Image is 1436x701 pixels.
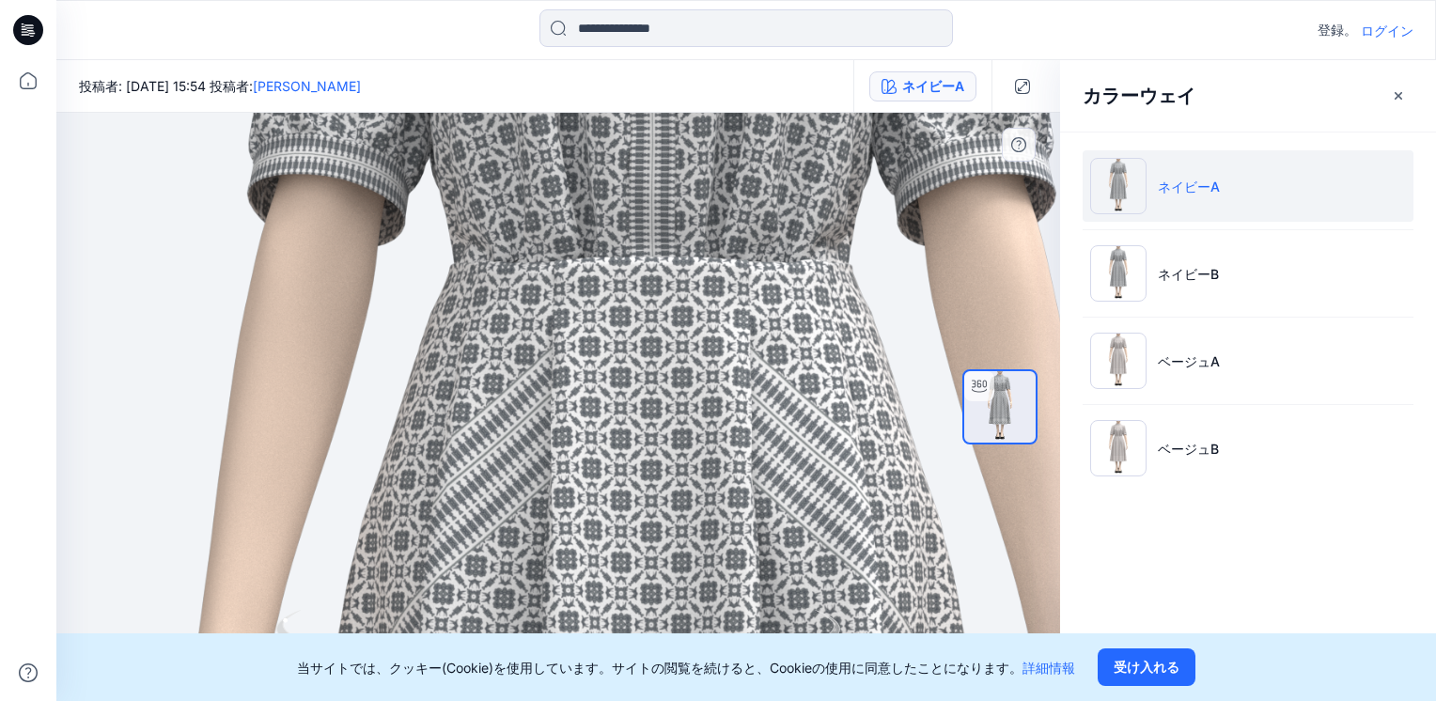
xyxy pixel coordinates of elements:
div: ネイビーA [902,76,964,97]
p: ベージュB [1158,439,1219,459]
span: 投稿者: [DATE] 15:54 投稿者: [79,76,361,96]
img: ベージュA [1090,333,1147,389]
p: ネイビーB [1158,264,1219,284]
p: ログイン [1361,21,1413,40]
a: 詳細情報 [1022,660,1075,676]
p: 登録。 [1318,19,1357,41]
img: ネイビーA [1090,158,1147,214]
p: ネイビーA [1158,177,1220,196]
img: ターンテーブル-01-10-2025-07:44:10 [964,371,1036,443]
h2: カラーウェイ [1083,85,1195,107]
button: ネイビーA [869,71,976,101]
button: 受け入れる [1098,648,1195,686]
a: [PERSON_NAME] [253,78,361,94]
p: 当サイトでは、クッキー(Cookie)を使用しています。サイトの閲覧を続けると、Cookieの使用に同意したことになります。 [297,658,1075,678]
img: ベージュB [1090,420,1147,476]
img: ネイビーB [1090,245,1147,302]
p: ベージュA [1158,351,1220,371]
